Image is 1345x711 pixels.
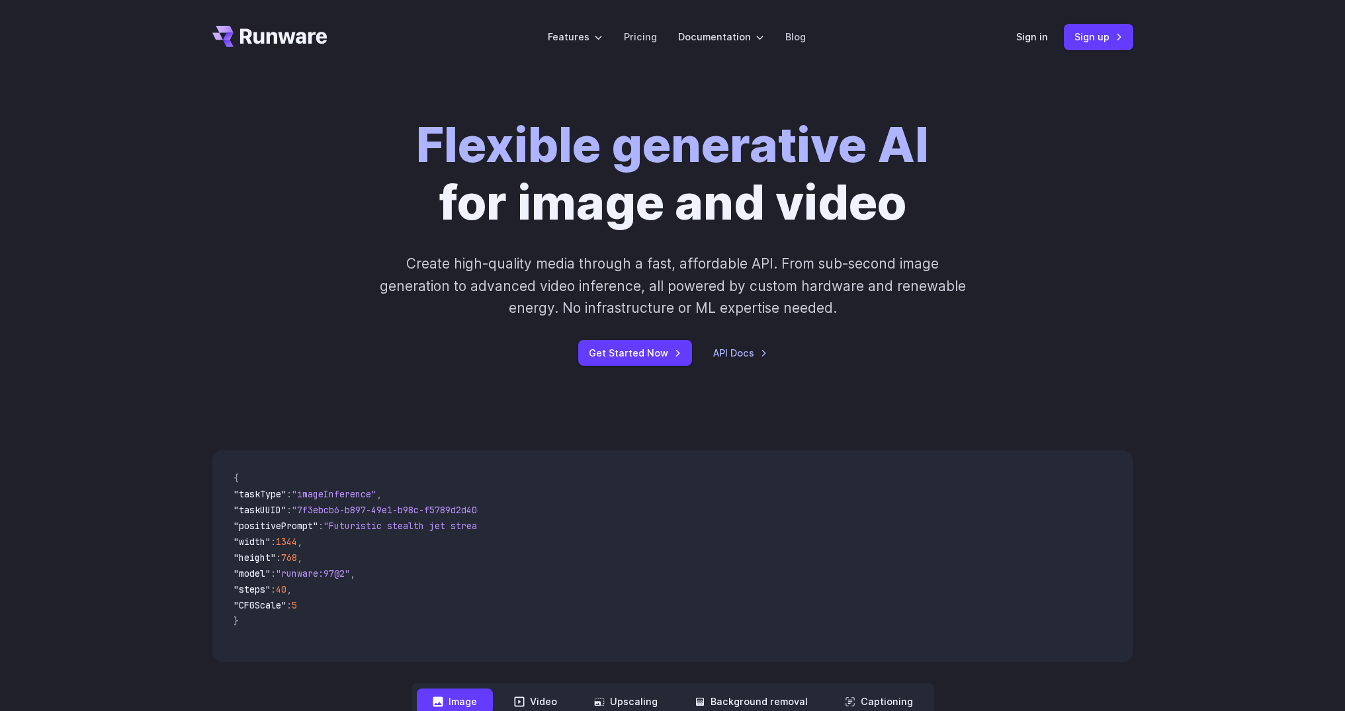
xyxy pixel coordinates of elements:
[234,472,239,484] span: {
[297,536,302,548] span: ,
[271,536,276,548] span: :
[234,615,239,627] span: }
[350,567,355,579] span: ,
[713,345,767,360] a: API Docs
[271,567,276,579] span: :
[234,567,271,579] span: "model"
[292,504,493,516] span: "7f3ebcb6-b897-49e1-b98c-f5789d2d40d7"
[212,26,327,47] a: Go to /
[286,599,292,611] span: :
[624,29,657,44] a: Pricing
[416,116,929,174] strong: Flexible generative AI
[276,567,350,579] span: "runware:97@2"
[416,116,929,231] h1: for image and video
[276,552,281,564] span: :
[292,488,376,500] span: "imageInference"
[276,536,297,548] span: 1344
[286,488,292,500] span: :
[318,520,324,532] span: :
[271,583,276,595] span: :
[378,253,967,319] p: Create high-quality media through a fast, affordable API. From sub-second image generation to adv...
[1016,29,1048,44] a: Sign in
[578,340,692,366] a: Get Started Now
[234,536,271,548] span: "width"
[234,488,286,500] span: "taskType"
[1064,24,1133,50] a: Sign up
[297,552,302,564] span: ,
[234,552,276,564] span: "height"
[678,29,764,44] label: Documentation
[548,29,603,44] label: Features
[234,583,271,595] span: "steps"
[286,504,292,516] span: :
[276,583,286,595] span: 40
[324,520,805,532] span: "Futuristic stealth jet streaking through a neon-lit cityscape with glowing purple exhaust"
[286,583,292,595] span: ,
[234,599,286,611] span: "CFGScale"
[785,29,806,44] a: Blog
[292,599,297,611] span: 5
[234,520,318,532] span: "positivePrompt"
[234,504,286,516] span: "taskUUID"
[376,488,382,500] span: ,
[281,552,297,564] span: 768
